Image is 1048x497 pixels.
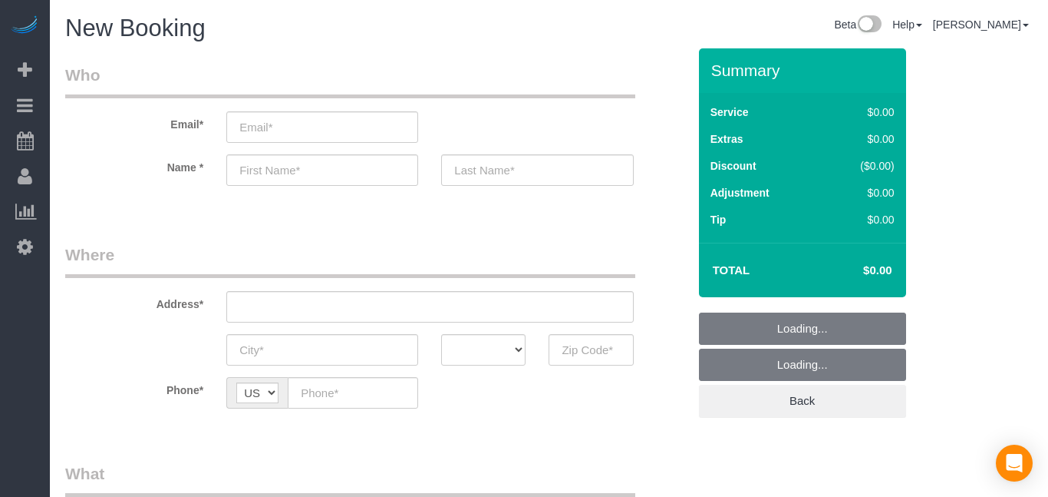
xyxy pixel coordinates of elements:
[710,185,770,200] label: Adjustment
[54,291,215,312] label: Address*
[829,158,895,174] div: ($0.00)
[996,445,1033,482] div: Open Intercom Messenger
[829,185,895,200] div: $0.00
[288,377,418,409] input: Phone*
[711,61,898,79] h3: Summary
[710,212,727,227] label: Tip
[549,334,633,366] input: Zip Code*
[829,131,895,147] div: $0.00
[834,18,882,31] a: Beta
[817,264,891,277] h4: $0.00
[856,15,882,35] img: New interface
[933,18,1029,31] a: [PERSON_NAME]
[54,154,215,175] label: Name *
[710,104,749,120] label: Service
[713,263,750,277] strong: Total
[710,158,756,174] label: Discount
[829,104,895,120] div: $0.00
[226,154,418,186] input: First Name*
[65,462,635,497] legend: What
[65,244,635,278] legend: Where
[892,18,922,31] a: Help
[65,64,635,98] legend: Who
[54,111,215,132] label: Email*
[829,212,895,227] div: $0.00
[226,111,418,143] input: Email*
[441,154,633,186] input: Last Name*
[54,377,215,398] label: Phone*
[9,15,40,37] img: Automaid Logo
[65,15,206,41] span: New Booking
[226,334,418,366] input: City*
[699,385,906,417] a: Back
[710,131,743,147] label: Extras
